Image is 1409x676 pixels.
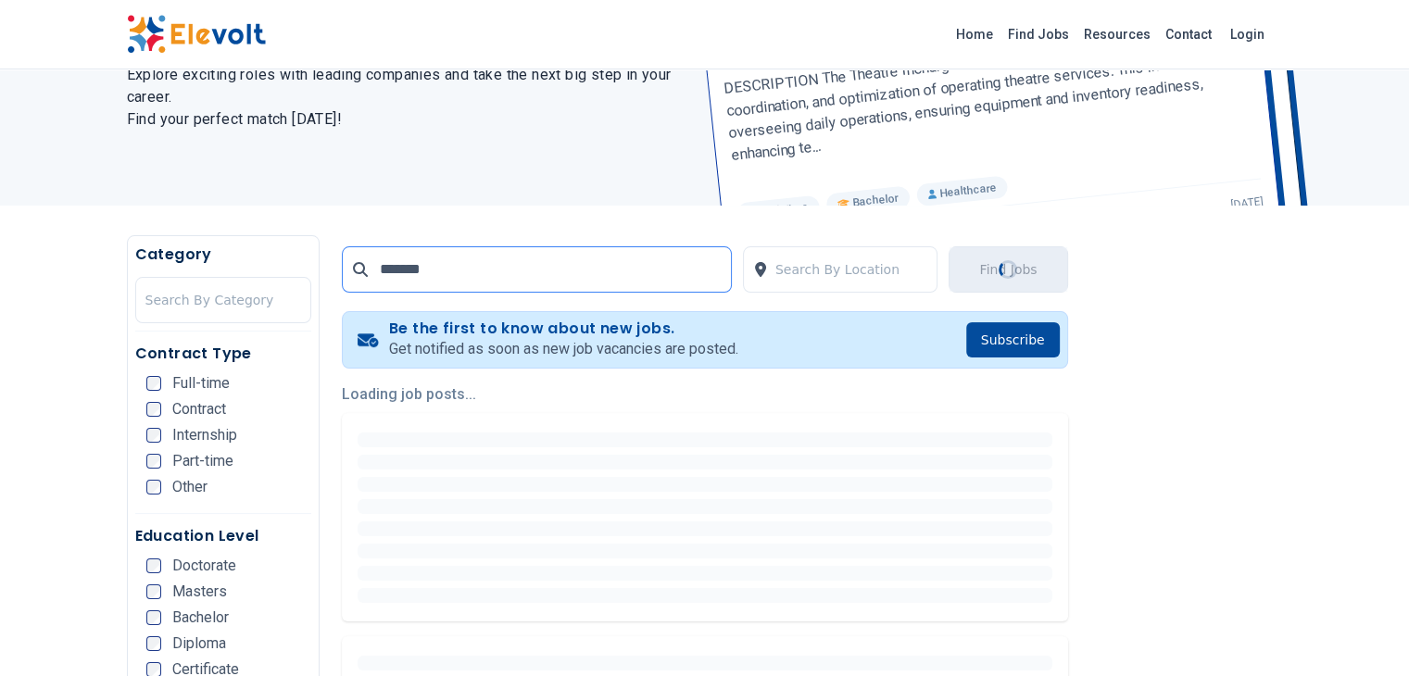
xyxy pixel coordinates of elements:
[389,319,738,338] h4: Be the first to know about new jobs.
[146,402,161,417] input: Contract
[342,383,1068,406] p: Loading job posts...
[135,525,311,547] h5: Education Level
[966,322,1060,357] button: Subscribe
[1316,587,1409,676] iframe: Chat Widget
[172,610,229,625] span: Bachelor
[172,558,236,573] span: Doctorate
[172,636,226,651] span: Diploma
[949,19,1000,49] a: Home
[146,558,161,573] input: Doctorate
[1076,19,1158,49] a: Resources
[1219,16,1276,53] a: Login
[1000,19,1076,49] a: Find Jobs
[172,428,237,443] span: Internship
[135,343,311,365] h5: Contract Type
[127,15,266,54] img: Elevolt
[146,636,161,651] input: Diploma
[146,584,161,599] input: Masters
[146,454,161,469] input: Part-time
[998,258,1019,280] div: Loading...
[127,64,683,131] h2: Explore exciting roles with leading companies and take the next big step in your career. Find you...
[146,480,161,494] input: Other
[172,454,233,469] span: Part-time
[135,244,311,266] h5: Category
[172,584,227,599] span: Masters
[172,402,226,417] span: Contract
[389,338,738,360] p: Get notified as soon as new job vacancies are posted.
[172,480,208,494] span: Other
[949,246,1067,293] button: Find JobsLoading...
[172,376,230,391] span: Full-time
[146,428,161,443] input: Internship
[146,376,161,391] input: Full-time
[146,610,161,625] input: Bachelor
[1158,19,1219,49] a: Contact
